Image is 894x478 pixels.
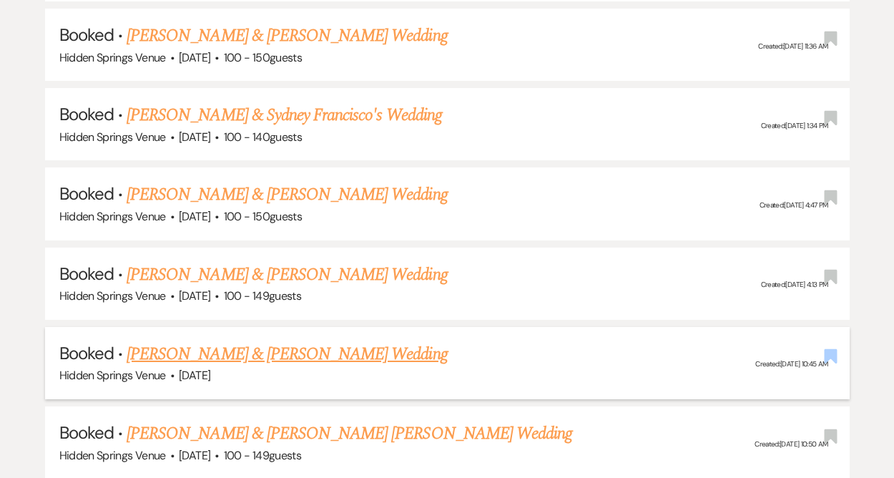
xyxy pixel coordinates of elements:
span: Booked [59,342,114,364]
span: 100 - 150 guests [224,50,302,65]
span: Created: [DATE] 4:13 PM [761,280,828,289]
span: Hidden Springs Venue [59,368,166,383]
span: [DATE] [179,448,210,463]
span: Hidden Springs Venue [59,448,166,463]
span: Booked [59,421,114,444]
a: [PERSON_NAME] & [PERSON_NAME] Wedding [127,182,447,208]
span: Booked [59,182,114,205]
a: [PERSON_NAME] & Sydney Francisco's Wedding [127,102,442,128]
span: Booked [59,24,114,46]
span: 100 - 150 guests [224,209,302,224]
span: Created: [DATE] 10:50 AM [755,439,827,449]
span: [DATE] [179,288,210,303]
a: [PERSON_NAME] & [PERSON_NAME] Wedding [127,23,447,49]
span: Booked [59,103,114,125]
span: Created: [DATE] 1:34 PM [761,121,828,130]
span: Created: [DATE] 10:45 AM [755,360,827,369]
span: Hidden Springs Venue [59,288,166,303]
a: [PERSON_NAME] & [PERSON_NAME] Wedding [127,262,447,288]
span: 100 - 149 guests [224,288,301,303]
span: [DATE] [179,209,210,224]
span: [DATE] [179,130,210,145]
span: [DATE] [179,368,210,383]
span: 100 - 140 guests [224,130,302,145]
span: Hidden Springs Venue [59,209,166,224]
a: [PERSON_NAME] & [PERSON_NAME] Wedding [127,341,447,367]
span: Created: [DATE] 11:36 AM [758,42,827,51]
span: Created: [DATE] 4:47 PM [760,200,828,210]
span: Hidden Springs Venue [59,130,166,145]
span: Booked [59,263,114,285]
span: [DATE] [179,50,210,65]
span: Hidden Springs Venue [59,50,166,65]
a: [PERSON_NAME] & [PERSON_NAME] [PERSON_NAME] Wedding [127,421,572,447]
span: 100 - 149 guests [224,448,301,463]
